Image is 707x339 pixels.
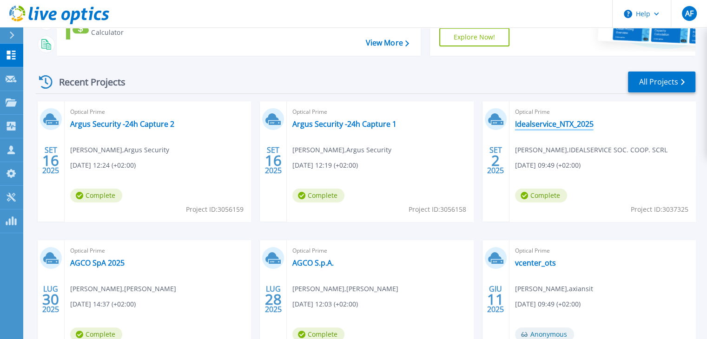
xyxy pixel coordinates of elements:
a: Cloud Pricing Calculator [66,16,170,39]
span: [DATE] 09:49 (+02:00) [515,299,581,309]
a: Argus Security -24h Capture 1 [292,119,396,129]
span: Complete [70,189,122,202]
span: [DATE] 14:37 (+02:00) [70,299,136,309]
span: Optical Prime [70,246,245,256]
span: Complete [515,189,567,202]
span: Project ID: 3056158 [409,204,466,215]
span: Optical Prime [515,246,690,256]
div: Recent Projects [36,71,138,93]
span: Complete [292,189,344,202]
div: SET 2025 [42,143,59,177]
a: vcenter_ots [515,258,556,267]
span: Optical Prime [292,107,467,117]
span: Optical Prime [70,107,245,117]
a: Idealservice_NTX_2025 [515,119,594,129]
span: Optical Prime [515,107,690,117]
span: [PERSON_NAME] , axiansit [515,284,593,294]
span: [PERSON_NAME] , Argus Security [70,145,169,155]
a: All Projects [628,72,695,92]
span: Project ID: 3056159 [186,204,244,215]
div: GIU 2025 [487,282,504,316]
div: LUG 2025 [42,282,59,316]
span: [DATE] 12:19 (+02:00) [292,160,358,170]
a: View More [365,39,409,47]
div: SET 2025 [264,143,282,177]
span: 2 [491,156,500,164]
span: [PERSON_NAME] , [PERSON_NAME] [292,284,398,294]
span: Optical Prime [292,246,467,256]
span: [PERSON_NAME] , IDEALSERVICE SOC. COOP. SCRL [515,145,667,155]
span: 28 [265,295,282,303]
span: [DATE] 12:03 (+02:00) [292,299,358,309]
span: [PERSON_NAME] , Argus Security [292,145,391,155]
span: 11 [487,295,504,303]
span: Project ID: 3037325 [631,204,688,215]
a: AGCO SpA 2025 [70,258,125,267]
span: 16 [265,156,282,164]
div: SET 2025 [487,143,504,177]
span: 16 [42,156,59,164]
span: [DATE] 12:24 (+02:00) [70,160,136,170]
span: 30 [42,295,59,303]
div: Cloud Pricing Calculator [91,19,165,37]
a: Explore Now! [439,28,510,46]
span: [DATE] 09:49 (+02:00) [515,160,581,170]
span: [PERSON_NAME] , [PERSON_NAME] [70,284,176,294]
a: AGCO S.p.A. [292,258,334,267]
div: LUG 2025 [264,282,282,316]
span: AF [685,10,693,17]
a: Argus Security -24h Capture 2 [70,119,174,129]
